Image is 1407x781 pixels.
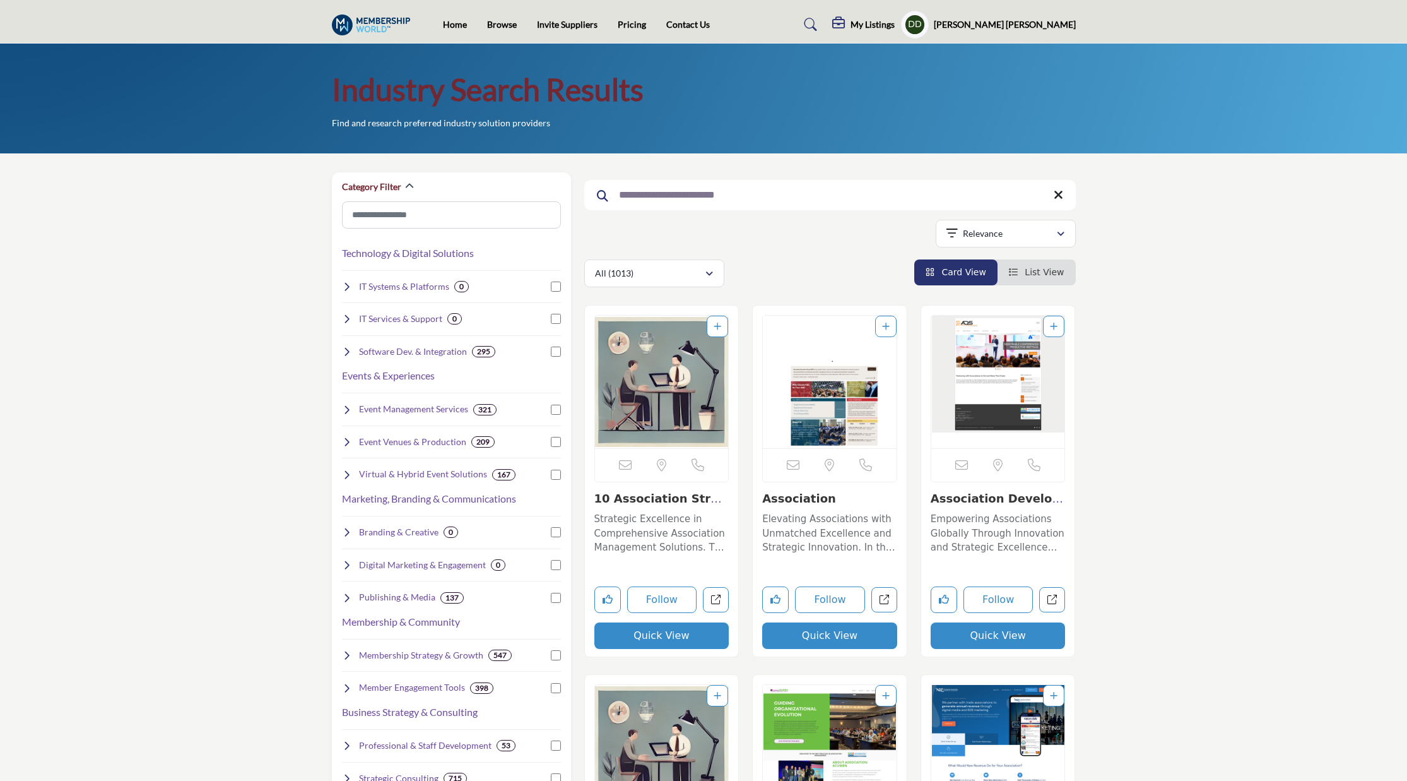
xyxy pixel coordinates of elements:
[901,11,929,39] button: Show hide supplier dropdown
[762,587,789,613] button: Like listing
[931,316,1065,448] a: Open Listing in new tab
[497,740,515,751] div: 53 Results For Professional & Staff Development
[1050,691,1057,701] a: Add To List
[594,509,729,555] a: Strategic Excellence in Comprehensive Association Management Solutions. This company is a disting...
[470,683,493,694] div: 398 Results For Member Engagement Tools
[551,437,561,447] input: Select Event Venues & Production checkbox
[488,650,512,661] div: 547 Results For Membership Strategy & Growth
[931,587,957,613] button: Like listing
[472,346,495,357] div: 295 Results For Software Dev. & Integration
[502,741,510,750] b: 53
[359,649,483,662] h4: Membership Strategy & Growth : Consulting, recruitment, and non-dues revenue.
[359,313,442,325] h4: IT Services & Support : Ongoing technology support, hosting, and security.
[594,623,729,649] button: Quick View
[931,623,1066,649] button: Quick View
[714,321,721,331] a: Add To List
[359,468,487,480] h4: Virtual & Hybrid Event Solutions : Digital tools and platforms for hybrid and virtual events.
[931,512,1066,555] p: Empowering Associations Globally Through Innovation and Strategic Excellence Specializing in the ...
[763,316,897,448] img: Association
[934,18,1076,31] h5: [PERSON_NAME] [PERSON_NAME]
[762,623,897,649] button: Quick View
[551,405,561,415] input: Select Event Management Services checkbox
[936,220,1076,247] button: Relevance
[359,436,466,448] h4: Event Venues & Production : Physical spaces and production services for live events.
[359,739,492,752] h4: Professional & Staff Development : Training, coaching, and leadership programs.
[1009,267,1064,277] a: View List
[342,201,561,229] input: Search Category
[487,19,517,30] a: Browse
[493,651,507,660] b: 547
[594,512,729,555] p: Strategic Excellence in Comprehensive Association Management Solutions. This company is a disting...
[342,491,516,506] h3: Marketing, Branding & Communications
[941,267,986,277] span: Card View
[444,527,458,538] div: 0 Results For Branding & Creative
[445,593,459,602] b: 137
[931,509,1066,555] a: Empowering Associations Globally Through Innovation and Strategic Excellence Specializing in the ...
[452,314,457,323] b: 0
[449,528,453,537] b: 0
[342,368,435,383] button: Events & Experiences
[762,492,836,505] a: Association
[882,321,890,331] a: Add To List
[478,405,492,414] b: 321
[584,259,724,287] button: All (1013)
[594,587,621,613] button: Like listing
[459,282,464,291] b: 0
[551,282,561,292] input: Select IT Systems & Platforms checkbox
[443,19,467,30] a: Home
[931,492,1063,519] a: Association Developm...
[440,592,464,604] div: 137 Results For Publishing & Media
[595,316,729,448] a: Open Listing in new tab
[477,347,490,356] b: 295
[618,19,646,30] a: Pricing
[332,70,644,109] h1: Industry Search Results
[963,227,1003,240] p: Relevance
[666,19,710,30] a: Contact Us
[342,705,478,720] button: Business Strategy & Consulting
[926,267,986,277] a: View Card
[497,470,510,479] b: 167
[914,259,998,285] li: Card View
[492,469,515,480] div: 167 Results For Virtual & Hybrid Event Solutions
[551,470,561,480] input: Select Virtual & Hybrid Event Solutions checkbox
[473,404,497,415] div: 321 Results For Event Management Services
[882,691,890,701] a: Add To List
[491,559,505,571] div: 0 Results For Digital Marketing & Engagement
[595,316,729,448] img: 10 Association Strategies
[963,587,1033,613] button: Follow
[359,526,439,539] h4: Branding & Creative : Visual identity, design, and multimedia.
[762,509,897,555] a: Elevating Associations with Unmatched Excellence and Strategic Innovation. In the realm of associ...
[998,259,1076,285] li: List View
[342,246,474,261] h3: Technology & Digital Solutions
[1050,321,1057,331] a: Add To List
[475,684,488,693] b: 398
[551,683,561,693] input: Select Member Engagement Tools checkbox
[496,561,500,569] b: 0
[454,281,469,292] div: 0 Results For IT Systems & Platforms
[447,313,462,325] div: 0 Results For IT Services & Support
[551,527,561,537] input: Select Branding & Creative checkbox
[537,19,598,30] a: Invite Suppliers
[762,512,897,555] p: Elevating Associations with Unmatched Excellence and Strategic Innovation. In the realm of associ...
[342,614,460,629] button: Membership & Community
[332,117,550,129] p: Find and research preferred industry solution providers
[332,15,417,35] img: Site Logo
[359,345,467,358] h4: Software Dev. & Integration : Custom software builds and system integrations.
[551,741,561,751] input: Select Professional & Staff Development checkbox
[359,280,449,293] h4: IT Systems & Platforms : Core systems like CRM, AMS, EMS, CMS, and LMS.
[359,591,435,604] h4: Publishing & Media : Content creation, publishing, and advertising.
[931,316,1065,448] img: Association Development
[762,492,897,506] h3: Association
[1039,587,1065,613] a: Open association-development in new tab
[551,593,561,603] input: Select Publishing & Media checkbox
[551,314,561,324] input: Select IT Services & Support checkbox
[931,492,1066,506] h3: Association Development
[551,347,561,357] input: Select Software Dev. & Integration checkbox
[627,587,697,613] button: Follow
[594,492,722,519] a: 10 Association Strat...
[703,587,729,613] a: Open 10-association-strategies in new tab
[342,181,401,193] h2: Category Filter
